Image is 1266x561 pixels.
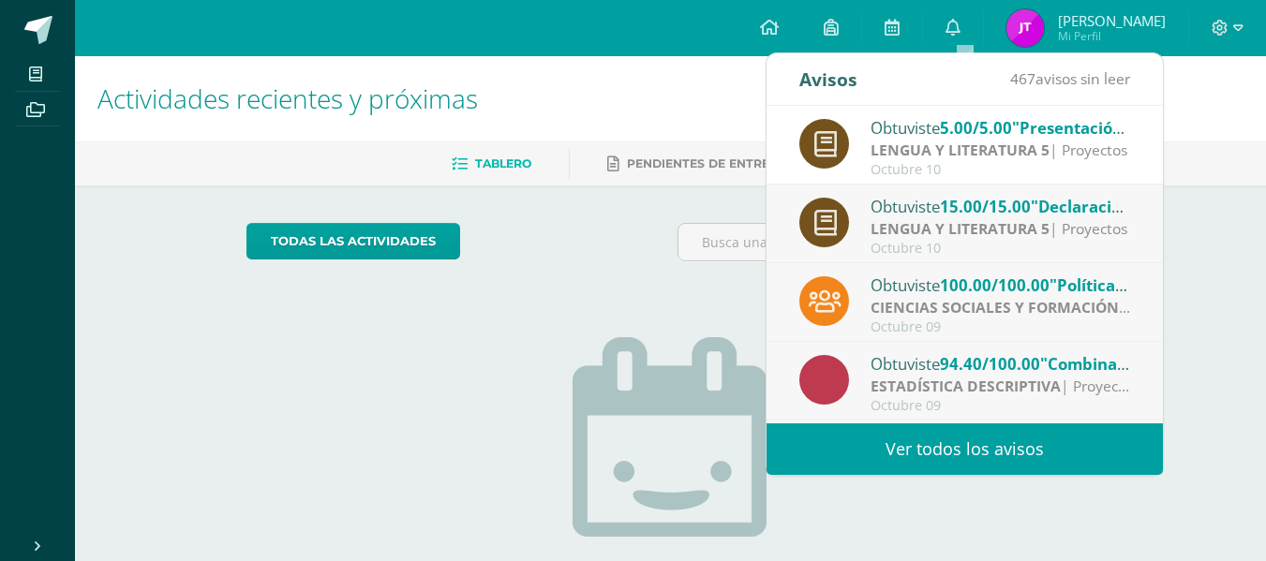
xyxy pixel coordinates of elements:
span: "Políticas públicas" [1050,274,1199,296]
a: Pendientes de entrega [607,149,787,179]
strong: ESTADÍSTICA DESCRIPTIVA [871,376,1061,396]
strong: LENGUA Y LITERATURA 5 [871,140,1050,160]
span: Pendientes de entrega [627,156,787,170]
span: 100.00/100.00 [940,274,1050,296]
div: Obtuviste en [871,351,1131,376]
div: Octubre 10 [871,162,1131,178]
span: 94.40/100.00 [940,353,1040,375]
span: Mi Perfil [1058,28,1166,44]
div: Octubre 09 [871,319,1131,335]
strong: CIENCIAS SOCIALES Y FORMACIÓN CIUDADANA 5 [871,297,1226,317]
div: | Proyectos [871,140,1131,161]
a: Tablero [452,149,531,179]
div: Obtuviste en [871,115,1131,140]
a: todas las Actividades [246,223,460,259]
div: | Proyecto de dominio [871,376,1131,397]
span: [PERSON_NAME] [1058,11,1166,30]
strong: LENGUA Y LITERATURA 5 [871,218,1050,239]
div: Octubre 10 [871,241,1131,257]
span: Tablero [475,156,531,170]
a: Ver todos los avisos [767,423,1163,475]
div: Avisos [799,53,857,105]
div: | Proyectos [871,218,1131,240]
span: 467 [1010,68,1035,89]
div: Obtuviste en [871,273,1131,297]
span: avisos sin leer [1010,68,1130,89]
span: 5.00/5.00 [940,117,1012,139]
span: Actividades recientes y próximas [97,81,478,116]
span: 15.00/15.00 [940,196,1031,217]
input: Busca una actividad próxima aquí... [678,224,1094,260]
div: | Proyectos de dominio [871,297,1131,318]
div: Octubre 09 [871,398,1131,414]
span: "Combinatoria" [1040,353,1162,375]
span: "Presentación" [1012,117,1130,139]
div: Obtuviste en [871,194,1131,218]
span: "Declaración personal" [1031,196,1211,217]
img: 5df3695dd98eab3a4dd2b3f75105fc8c.png [1006,9,1044,47]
